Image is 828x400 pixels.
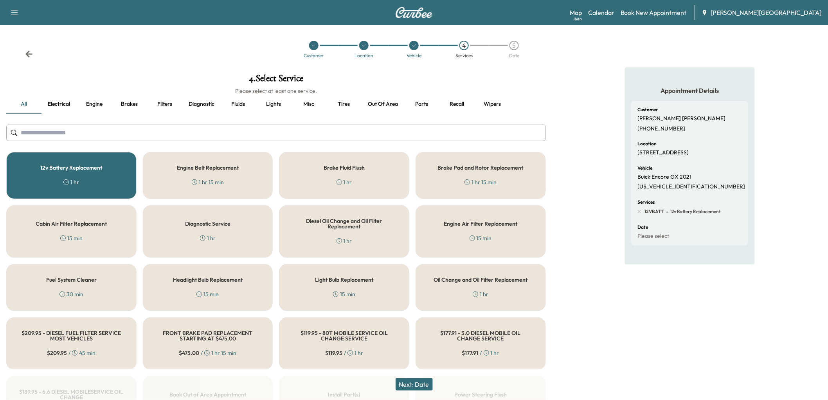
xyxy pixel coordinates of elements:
h6: Vehicle [637,166,652,170]
h5: Brake Fluid Flush [324,165,365,170]
div: 15 min [333,290,355,298]
h1: 4 . Select Service [6,74,546,87]
div: / 1 hr [325,349,363,357]
div: Customer [304,53,324,58]
button: Wipers [475,95,510,114]
h5: Appointment Details [631,86,749,95]
button: Next: Date [396,378,433,391]
button: Recall [439,95,475,114]
a: Calendar [588,8,614,17]
div: / 45 min [47,349,95,357]
h5: Engine Belt Replacement [177,165,239,170]
button: Electrical [41,95,77,114]
p: [STREET_ADDRESS] [637,149,689,156]
h5: Diagnostic Service [185,221,230,226]
h6: Location [637,141,657,146]
button: Filters [147,95,182,114]
div: / 1 hr [462,349,499,357]
h5: Diesel Oil Change and Oil Filter Replacement [292,218,396,229]
h5: $209.95 - DIESEL FUEL FILTER SERVICE MOST VEHICLES [19,330,124,341]
h6: Please select at least one service. [6,87,546,95]
button: Misc [291,95,326,114]
span: - [664,208,668,215]
button: Brakes [112,95,147,114]
button: all [6,95,41,114]
button: Out of area [362,95,404,114]
img: Curbee Logo [395,7,433,18]
div: 15 min [196,290,219,298]
button: Lights [256,95,291,114]
h5: Cabin Air Filter Replacement [36,221,107,226]
div: 30 min [59,290,83,298]
p: [PHONE_NUMBER] [637,125,685,132]
div: 15 min [470,234,492,242]
span: $ 209.95 [47,349,67,357]
div: Date [509,53,519,58]
div: 15 min [60,234,83,242]
h5: $177.91 - 3.0 DIESEL MOBILE OIL CHANGE SERVICE [428,330,533,341]
button: Fluids [221,95,256,114]
p: Please select [637,233,669,240]
h5: Engine Air Filter Replacement [444,221,517,226]
span: $ 119.95 [325,349,342,357]
h5: $119.95 - 80T MOBILE SERVICE OIL CHANGE SERVICE [292,330,396,341]
h5: FRONT BRAKE PAD REPLACEMENT STARTING AT $475.00 [156,330,260,341]
p: Buick Encore GX 2021 [637,174,691,181]
h5: Brake Pad and Rotor Replacement [438,165,524,170]
span: 12v Battery Replacement [668,208,721,215]
h5: Oil Change and Oil Filter Replacement [434,277,527,282]
h6: Services [637,200,655,205]
h5: Headlight Bulb Replacement [173,277,243,282]
div: 1 hr 15 min [192,178,224,186]
div: Beta [574,16,582,22]
div: 1 hr [337,237,352,245]
h6: Date [637,225,648,230]
div: 1 hr [337,178,352,186]
p: [US_VEHICLE_IDENTIFICATION_NUMBER] [637,183,745,190]
span: $ 475.00 [179,349,199,357]
div: / 1 hr 15 min [179,349,236,357]
div: Location [355,53,373,58]
p: [PERSON_NAME] [PERSON_NAME] [637,115,725,122]
div: 1 hr [63,178,79,186]
h6: Customer [637,107,658,112]
button: Tires [326,95,362,114]
button: Parts [404,95,439,114]
h5: Fuel System Cleaner [46,277,97,282]
div: Back [25,50,33,58]
a: MapBeta [570,8,582,17]
div: Vehicle [407,53,421,58]
div: basic tabs example [6,95,546,114]
span: 12VBATT [644,208,664,215]
div: 1 hr [200,234,216,242]
div: 1 hr [473,290,488,298]
div: 5 [509,41,519,50]
button: Engine [77,95,112,114]
a: Book New Appointment [621,8,687,17]
span: [PERSON_NAME][GEOGRAPHIC_DATA] [711,8,822,17]
div: 1 hr 15 min [464,178,497,186]
span: $ 177.91 [462,349,479,357]
h5: Light Bulb Replacement [315,277,373,282]
div: Services [455,53,473,58]
h5: 12v Battery Replacement [40,165,102,170]
button: Diagnostic [182,95,221,114]
div: 4 [459,41,469,50]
